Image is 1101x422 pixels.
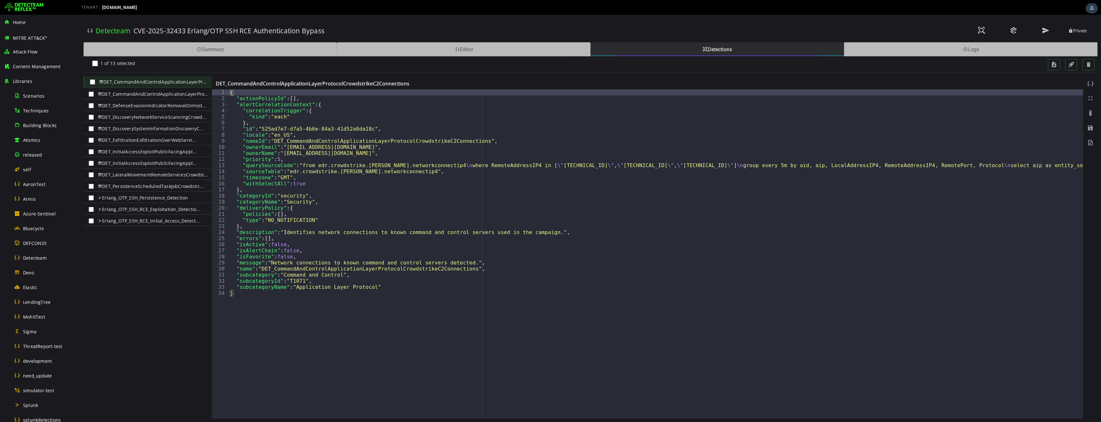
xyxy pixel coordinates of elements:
[23,284,37,290] span: Elastic
[132,148,149,154] div: 13
[4,28,257,42] div: Summary
[132,184,149,190] div: 19
[23,181,45,187] span: AaronTest
[23,255,47,261] span: Detecteam
[132,208,149,215] div: 23
[132,142,149,148] div: 12
[132,202,149,208] div: 22
[23,196,36,202] span: Armis
[20,45,55,52] span: 1 of 13 selected
[23,152,42,158] span: released
[16,132,117,142] span: DET_InitialAccessExploitPublicFacingAppl...
[132,111,149,117] div: 7
[23,358,52,364] span: development
[132,263,149,269] div: 32
[132,215,149,221] div: 24
[257,28,510,42] div: Editor
[23,329,36,335] span: Sigma
[23,373,52,379] span: need_update
[16,143,117,154] span: DET_InitialAccessExploitPublicFacingAppl...
[23,211,56,217] span: Azure-Sentinel
[132,129,149,135] div: 10
[132,196,149,202] div: 21
[23,108,49,114] span: Techniques
[132,190,149,196] div: 20
[132,81,149,87] div: 2
[23,387,54,394] span: simulator-test
[132,172,149,178] div: 17
[132,154,149,160] div: 14
[16,190,120,200] span: Erlang_OTP_SSH_RCE_Exploitation_Detectio...
[16,86,126,96] span: DET_DefenseEvasionIndicatorRemovalOnHost...
[23,314,45,320] span: MohitTest
[132,75,149,81] div: 1
[16,109,124,119] span: DET_DiscoverySystemInformationDiscoveryC...
[16,201,120,211] span: Erlang_OTP_SSH_RCE_Initial_Access_Detect...
[132,166,149,172] div: 16
[132,135,149,142] div: 11
[132,160,149,166] div: 15
[132,93,149,99] div: 4
[132,61,1003,74] div: DET_CommandAndControlApplicationLayerProtocolCrowdstrikeC2Connections
[81,5,100,10] span: TENANT:
[132,251,149,257] div: 30
[132,245,149,251] div: 29
[13,49,37,55] span: Attack Flow
[23,166,31,173] span: self
[16,97,126,108] span: DET_DiscoveryNetworkServiceScanningCrowd...
[16,120,116,131] span: DET_ExfiltrationExfiltrationOverWebServi...
[145,93,149,99] span: Toggle code folding, rows 4 through 6
[53,12,245,20] h3: CVE-2025-32433 Erlang/OTP SSH RCE Authentication Bypass
[132,178,149,184] div: 18
[16,74,128,85] span: DET_CommandAndControlApplicationLayerPro...
[145,75,149,81] span: Toggle code folding, rows 1 through 34
[16,178,108,188] span: Erlang_OTP_SSH_Persistence_Detection
[132,233,149,239] div: 27
[132,269,149,275] div: 33
[5,2,44,12] img: Detecteam logo
[132,123,149,129] div: 9
[132,117,149,123] div: 8
[23,122,57,128] span: Building Blocks
[45,36,47,38] sup: ®
[16,12,50,20] h3: Detecteam
[132,239,149,245] div: 28
[23,137,40,143] span: Atomics
[132,227,149,233] div: 26
[132,275,149,281] div: 34
[132,257,149,263] div: 31
[988,13,1007,19] span: Private
[982,12,1014,20] button: Private
[18,62,128,72] span: DET_CommandAndControlApplicationLayerPro...
[1086,3,1098,13] div: Task Notifications
[23,402,38,408] span: Splunk
[145,87,149,93] span: Toggle code folding, rows 3 through 17
[102,5,137,10] span: [DOMAIN_NAME]
[23,299,51,305] span: LendingTree
[13,35,47,41] span: MITRE ATT&CK
[16,166,124,177] span: DET_PersistenceScheduledTaskJobCrowdstri...
[23,93,44,99] span: Scenarios
[13,63,61,69] span: Content Management
[132,221,149,227] div: 25
[23,343,62,349] span: ThreatReport-test
[145,190,149,196] span: Toggle code folding, rows 20 through 23
[132,99,149,105] div: 5
[23,225,44,231] span: Bluecycle
[16,155,128,165] span: DET_LateralMovementRemoteServicesCrowdst...
[13,19,26,25] span: Home
[23,240,47,246] span: DEFCON33
[510,28,764,42] div: Detections
[13,78,32,84] span: Libraries
[23,270,34,276] span: Devo
[132,105,149,111] div: 6
[764,28,1017,42] div: Logs
[132,87,149,93] div: 3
